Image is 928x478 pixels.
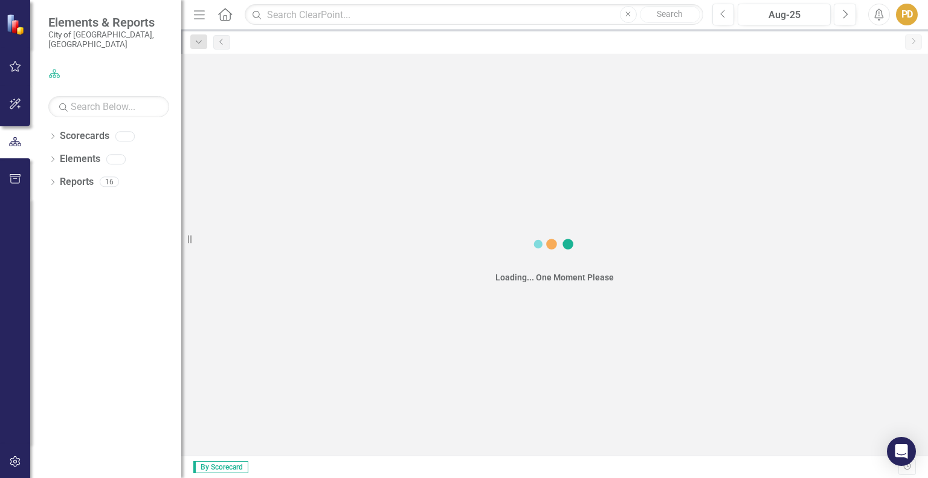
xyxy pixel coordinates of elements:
button: PD [896,4,918,25]
div: Aug-25 [742,8,826,22]
div: Loading... One Moment Please [495,271,614,283]
div: 16 [100,177,119,187]
input: Search Below... [48,96,169,117]
small: City of [GEOGRAPHIC_DATA], [GEOGRAPHIC_DATA] [48,30,169,50]
span: Search [657,9,683,19]
span: Elements & Reports [48,15,169,30]
button: Aug-25 [738,4,831,25]
img: ClearPoint Strategy [6,13,27,34]
input: Search ClearPoint... [245,4,703,25]
span: By Scorecard [193,461,248,473]
div: Open Intercom Messenger [887,437,916,466]
a: Elements [60,152,100,166]
a: Reports [60,175,94,189]
a: Scorecards [60,129,109,143]
button: Search [640,6,700,23]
